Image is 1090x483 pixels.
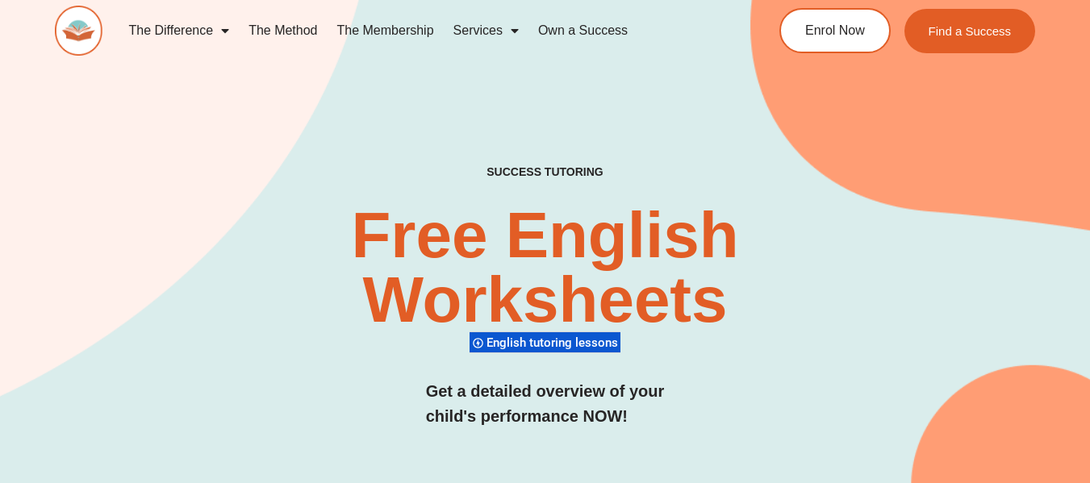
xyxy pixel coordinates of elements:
a: The Difference [119,12,239,49]
h3: Get a detailed overview of your child's performance NOW! [426,379,665,429]
h4: SUCCESS TUTORING​ [400,165,691,179]
h2: Free English Worksheets​ [221,203,868,332]
a: The Method [239,12,327,49]
a: Services [444,12,528,49]
a: Find a Success [904,9,1036,53]
a: The Membership [328,12,444,49]
nav: Menu [119,12,723,49]
span: Find a Success [929,25,1012,37]
a: Own a Success [528,12,637,49]
a: Enrol Now [779,8,891,53]
span: English tutoring lessons [487,335,623,350]
div: English tutoring lessons [470,331,620,353]
span: Enrol Now [805,24,865,37]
